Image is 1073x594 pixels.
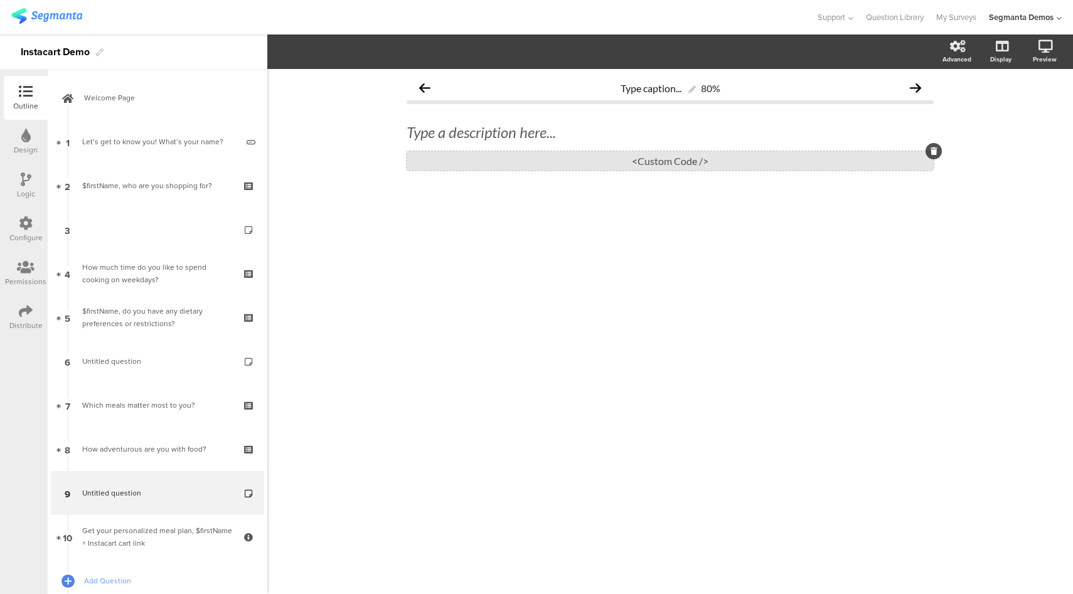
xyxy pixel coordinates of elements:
a: 4 How much time do you like to spend cooking on weekdays? [51,252,264,295]
span: 9 [65,486,70,500]
img: segmanta logo [11,8,82,24]
div: Advanced [942,55,971,64]
span: 6 [65,354,70,368]
div: Get your personalized meal plan, $firstName + Instacart cart link [82,524,232,549]
div: Logic [17,188,35,199]
div: Which meals matter most to you? [82,399,232,411]
div: How adventurous are you with food? [82,443,232,455]
div: How much time do you like to spend cooking on weekdays? [82,261,232,286]
div: $firstName, do you have any dietary preferences or restrictions? [82,305,232,330]
a: Welcome Page [51,76,264,120]
a: 7 Which meals matter most to you? [51,383,264,427]
span: Untitled question [82,356,141,367]
div: Instacart Demo [21,42,90,62]
div: Distribute [9,320,43,331]
span: Untitled question [82,487,141,499]
a: 5 $firstName, do you have any dietary preferences or restrictions? [51,295,264,339]
span: Type caption... [621,82,681,94]
span: Support [818,11,845,23]
div: Configure [9,232,43,243]
a: 8 How adventurous are you with food? [51,427,264,471]
div: 80% [701,82,720,94]
div: Preview [1033,55,1057,64]
div: Display [990,55,1012,64]
div: Let’s get to know you! What’s your name? [82,135,237,148]
a: 9 Untitled question [51,471,264,515]
span: 10 [63,530,72,544]
span: 5 [65,310,70,324]
div: Type a description here... [407,123,934,142]
span: 2 [65,179,70,193]
a: 1 Let’s get to know you! What’s your name? [51,120,264,164]
span: Welcome Page [84,92,245,104]
div: Design [14,144,38,156]
span: 1 [66,135,70,149]
a: 10 Get your personalized meal plan, $firstName + Instacart cart link [51,515,264,559]
span: 4 [65,267,70,280]
span: 7 [65,398,70,412]
a: 6 Untitled question [51,339,264,383]
div: Permissions [5,276,46,287]
a: 2 $firstName, who are you shopping for? [51,164,264,208]
div: <Custom Code /> [407,151,934,171]
span: Add Question [84,575,245,587]
div: Outline [13,100,38,112]
a: 3 [51,208,264,252]
div: Segmanta Demos [989,11,1054,23]
span: 8 [65,442,70,456]
div: $firstName, who are you shopping for? [82,179,232,192]
span: 3 [65,223,70,236]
